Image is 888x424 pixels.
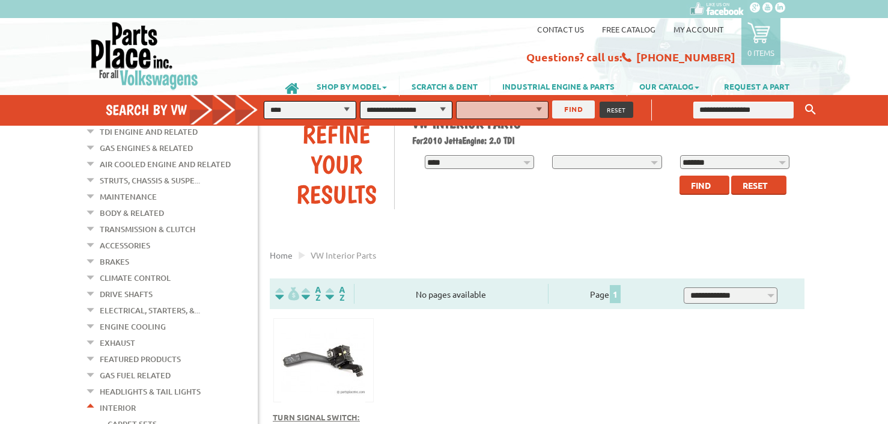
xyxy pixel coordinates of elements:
[100,270,171,286] a: Climate Control
[413,135,424,146] span: For
[602,24,655,34] a: Free Catalog
[275,287,299,301] img: filterpricelow.svg
[100,384,201,399] a: Headlights & Tail Lights
[279,119,394,209] div: Refine Your Results
[299,287,323,301] img: Sort by Headline
[100,140,193,156] a: Gas Engines & Related
[270,250,293,260] a: Home
[610,285,621,303] span: 1
[463,135,515,146] span: Engine: 2.0 TDI
[305,76,399,96] a: SHOP BY MODEL
[100,221,195,237] a: Transmission & Clutch
[100,335,135,351] a: Exhaust
[600,102,633,118] button: RESET
[100,367,171,383] a: Gas Fuel Related
[100,124,198,140] a: TDI Engine and Related
[680,176,729,195] button: Find
[413,135,796,146] h2: 2010 Jetta
[552,100,595,118] button: FIND
[323,287,347,301] img: Sort by Sales Rank
[674,24,723,34] a: My Account
[100,238,150,253] a: Accessories
[731,176,786,195] button: Reset
[490,76,627,96] a: INDUSTRIAL ENGINE & PARTS
[311,250,376,260] span: VW interior parts
[100,189,157,204] a: Maintenance
[691,180,711,191] span: Find
[100,303,200,318] a: Electrical, Starters, &...
[354,288,548,301] div: No pages available
[741,18,780,65] a: 0 items
[100,173,200,188] a: Struts, Chassis & Suspe...
[100,351,181,367] a: Featured Products
[627,76,711,96] a: OUR CATALOG
[100,286,153,302] a: Drive Shafts
[400,76,490,96] a: SCRATCH & DENT
[100,254,129,269] a: Brakes
[90,21,199,90] img: Parts Place Inc!
[607,105,626,114] span: RESET
[106,101,270,118] h4: Search by VW
[712,76,801,96] a: REQUEST A PART
[801,100,820,120] button: Keyword Search
[537,24,584,34] a: Contact us
[548,284,663,304] div: Page
[747,48,774,58] p: 0 items
[100,156,231,172] a: Air Cooled Engine and Related
[100,205,164,221] a: Body & Related
[100,319,166,334] a: Engine Cooling
[100,400,136,416] a: Interior
[743,180,768,191] span: Reset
